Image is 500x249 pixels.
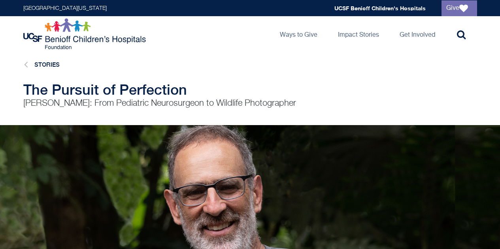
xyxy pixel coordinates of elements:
[442,0,477,16] a: Give
[23,6,107,11] a: [GEOGRAPHIC_DATA][US_STATE]
[34,61,60,68] a: Stories
[332,16,385,52] a: Impact Stories
[23,97,328,109] p: [PERSON_NAME]: From Pediatric Neurosurgeon to Wildlife Photographer
[393,16,442,52] a: Get Involved
[23,18,148,50] img: Logo for UCSF Benioff Children's Hospitals Foundation
[274,16,324,52] a: Ways to Give
[23,81,187,98] span: The Pursuit of Perfection
[334,5,426,11] a: UCSF Benioff Children's Hospitals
